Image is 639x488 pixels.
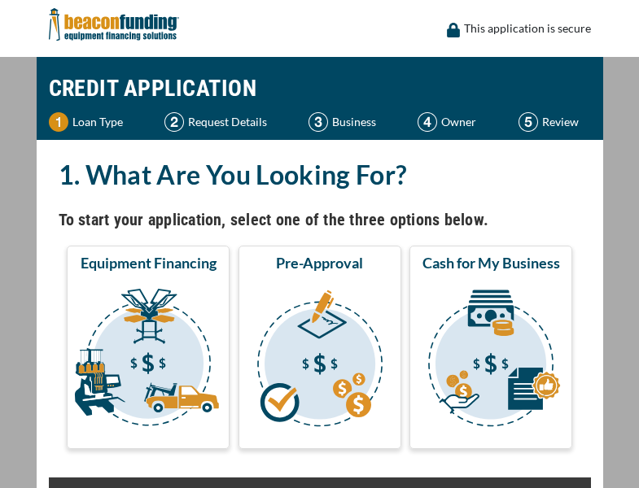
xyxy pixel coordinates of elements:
p: This application is secure [464,19,591,38]
img: lock icon to convery security [447,23,460,37]
img: Pre-Approval [242,279,398,442]
button: Cash for My Business [409,246,572,449]
span: Pre-Approval [276,253,363,272]
img: Step 4 [418,112,437,132]
h4: To start your application, select one of the three options below. [59,206,581,233]
p: Request Details [188,112,267,132]
img: Equipment Financing [70,279,226,442]
img: Step 3 [309,112,328,132]
img: Step 2 [164,112,184,132]
button: Equipment Financing [67,246,230,449]
p: Loan Type [72,112,123,132]
button: Pre-Approval [239,246,401,449]
p: Business [332,112,376,132]
span: Equipment Financing [81,253,217,272]
img: Step 1 [49,112,68,132]
img: Step 5 [519,112,538,132]
p: Review [542,112,579,132]
h2: 1. What Are You Looking For? [59,156,581,194]
span: Cash for My Business [422,253,560,272]
h1: CREDIT APPLICATION [49,65,591,112]
img: Cash for My Business [413,279,569,442]
p: Owner [441,112,476,132]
